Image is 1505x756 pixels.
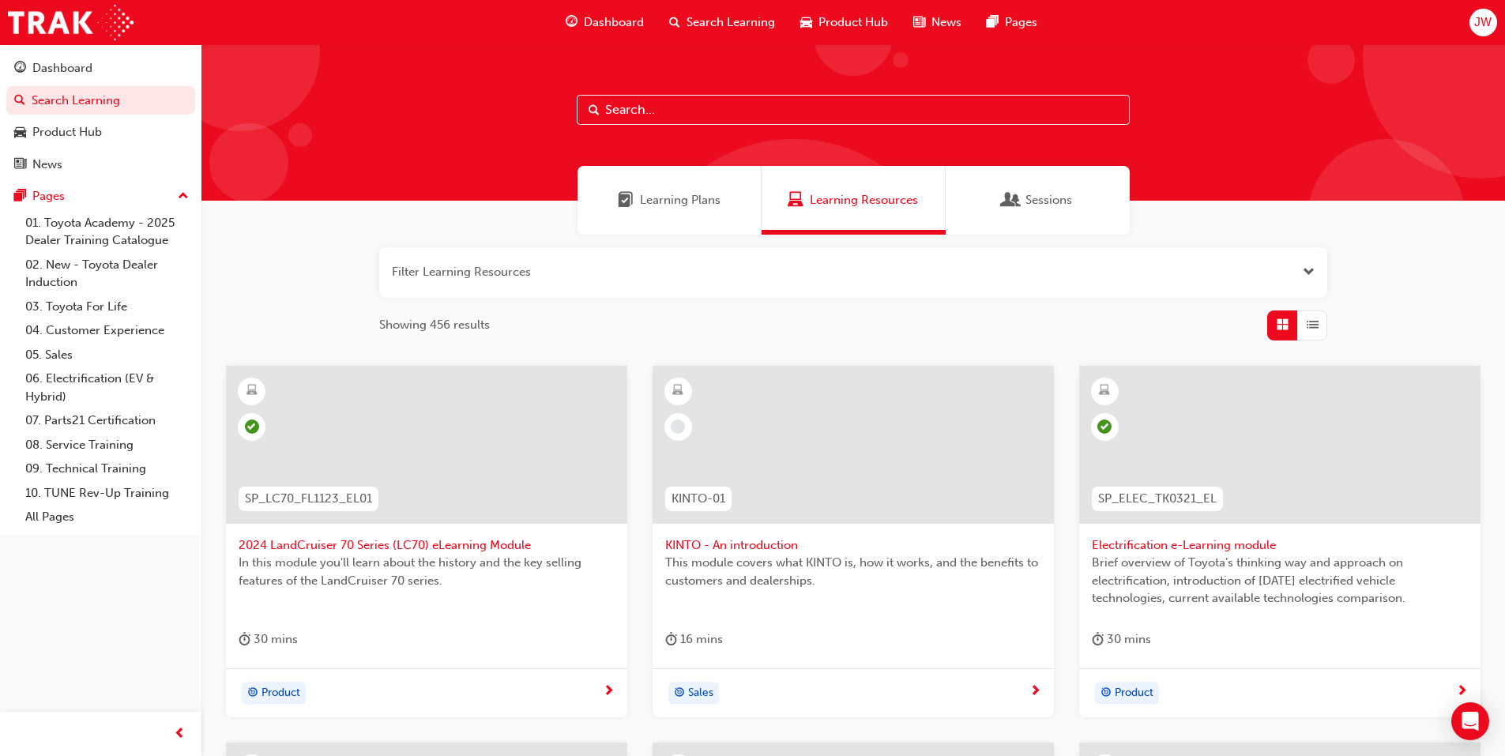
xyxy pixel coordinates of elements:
[653,366,1054,718] a: KINTO-01KINTO - An introductionThis module covers what KINTO is, how it works, and the benefits t...
[6,182,195,211] button: Pages
[19,211,195,253] a: 01. Toyota Academy - 2025 Dealer Training Catalogue
[19,367,195,408] a: 06. Electrification (EV & Hybrid)
[19,253,195,295] a: 02. New - Toyota Dealer Induction
[1092,630,1151,649] div: 30 mins
[8,5,134,40] img: Trak
[1277,316,1289,334] span: Grid
[239,554,615,589] span: In this module you'll learn about the history and the key selling features of the LandCruiser 70 ...
[788,6,901,39] a: car-iconProduct Hub
[6,150,195,179] a: News
[245,490,372,508] span: SP_LC70_FL1123_EL01
[657,6,788,39] a: search-iconSearch Learning
[1456,685,1468,699] span: next-icon
[19,408,195,433] a: 07. Parts21 Certification
[32,187,65,205] div: Pages
[246,381,258,401] span: learningResourceType_ELEARNING-icon
[640,191,721,209] span: Learning Plans
[32,123,102,141] div: Product Hub
[261,684,300,702] span: Product
[674,683,685,704] span: target-icon
[1079,366,1481,718] a: SP_ELEC_TK0321_ELElectrification e-Learning moduleBrief overview of Toyota’s thinking way and app...
[672,490,725,508] span: KINTO-01
[1029,685,1041,699] span: next-icon
[589,101,600,119] span: Search
[19,481,195,506] a: 10. TUNE Rev-Up Training
[800,13,812,32] span: car-icon
[14,126,26,140] span: car-icon
[1474,13,1492,32] span: JW
[931,13,961,32] span: News
[1003,191,1019,209] span: Sessions
[1092,554,1468,607] span: Brief overview of Toyota’s thinking way and approach on electrification, introduction of [DATE] e...
[6,54,195,83] a: Dashboard
[1101,683,1112,704] span: target-icon
[665,554,1041,589] span: This module covers what KINTO is, how it works, and the benefits to customers and dealerships.
[1092,536,1468,555] span: Electrification e-Learning module
[577,95,1130,125] input: Search...
[245,419,259,434] span: learningRecordVerb_PASS-icon
[672,381,683,401] span: learningResourceType_ELEARNING-icon
[1303,263,1315,281] button: Open the filter
[14,190,26,204] span: pages-icon
[239,630,298,649] div: 30 mins
[1005,13,1037,32] span: Pages
[974,6,1050,39] a: pages-iconPages
[6,118,195,147] a: Product Hub
[32,156,62,174] div: News
[14,62,26,76] span: guage-icon
[226,366,627,718] a: SP_LC70_FL1123_EL012024 LandCruiser 70 Series (LC70) eLearning ModuleIn this module you'll learn ...
[566,13,578,32] span: guage-icon
[987,13,999,32] span: pages-icon
[665,630,723,649] div: 16 mins
[239,536,615,555] span: 2024 LandCruiser 70 Series (LC70) eLearning Module
[669,13,680,32] span: search-icon
[14,94,25,108] span: search-icon
[584,13,644,32] span: Dashboard
[688,684,713,702] span: Sales
[1092,630,1104,649] span: duration-icon
[553,6,657,39] a: guage-iconDashboard
[1115,684,1153,702] span: Product
[19,505,195,529] a: All Pages
[19,318,195,343] a: 04. Customer Experience
[1469,9,1497,36] button: JW
[32,59,92,77] div: Dashboard
[19,343,195,367] a: 05. Sales
[19,457,195,481] a: 09. Technical Training
[788,191,803,209] span: Learning Resources
[665,630,677,649] span: duration-icon
[671,419,685,434] span: learningRecordVerb_NONE-icon
[14,158,26,172] span: news-icon
[174,724,186,744] span: prev-icon
[19,433,195,457] a: 08. Service Training
[901,6,974,39] a: news-iconNews
[603,685,615,699] span: next-icon
[247,683,258,704] span: target-icon
[818,13,888,32] span: Product Hub
[687,13,775,32] span: Search Learning
[379,316,490,334] span: Showing 456 results
[578,166,762,235] a: Learning PlansLearning Plans
[178,186,189,207] span: up-icon
[6,86,195,115] a: Search Learning
[618,191,634,209] span: Learning Plans
[665,536,1041,555] span: KINTO - An introduction
[913,13,925,32] span: news-icon
[1307,316,1319,334] span: List
[239,630,250,649] span: duration-icon
[810,191,918,209] span: Learning Resources
[762,166,946,235] a: Learning ResourcesLearning Resources
[1099,381,1110,401] span: learningResourceType_ELEARNING-icon
[1098,490,1217,508] span: SP_ELEC_TK0321_EL
[1025,191,1072,209] span: Sessions
[19,295,195,319] a: 03. Toyota For Life
[1097,419,1112,434] span: learningRecordVerb_COMPLETE-icon
[1451,702,1489,740] div: Open Intercom Messenger
[946,166,1130,235] a: SessionsSessions
[6,51,195,182] button: DashboardSearch LearningProduct HubNews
